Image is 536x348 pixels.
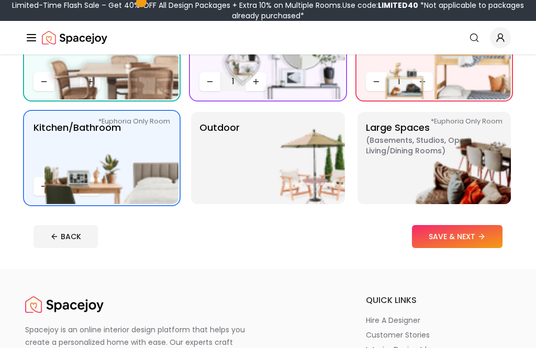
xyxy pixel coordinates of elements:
a: hire a designer [366,315,511,325]
button: Decrease quantity [199,72,220,91]
button: SAVE & NEXT [412,225,502,248]
p: Outdoor [199,120,240,196]
button: Decrease quantity [33,72,54,91]
img: Spacejoy Logo [42,27,107,48]
img: Kitchen/Bathroom *Euphoria Only [44,112,178,204]
img: Spacejoy Logo [25,294,104,315]
p: Kitchen/Bathroom [33,120,121,173]
span: ( Basements, Studios, Open living/dining rooms ) [366,135,497,156]
button: Decrease quantity [366,72,387,91]
p: hire a designer [366,315,420,325]
a: Spacejoy [25,294,104,315]
button: BACK [33,225,98,248]
img: Outdoor [211,112,345,204]
a: customer stories [366,330,511,340]
h6: quick links [366,294,511,307]
p: customer stories [366,330,430,340]
button: Decrease quantity [33,177,54,196]
img: Large Spaces *Euphoria Only [377,112,511,204]
a: Spacejoy [42,27,107,48]
nav: Global [25,21,511,54]
p: Large Spaces [366,120,497,196]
